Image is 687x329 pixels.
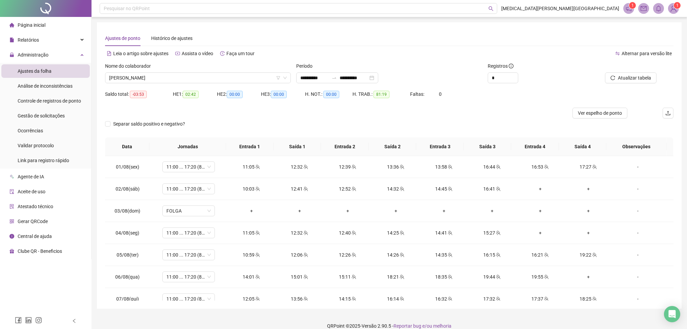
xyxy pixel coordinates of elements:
[217,90,261,98] div: HE 2:
[18,128,43,133] span: Ocorrências
[522,251,559,259] div: 16:21
[9,249,14,254] span: gift
[166,250,211,260] span: 11:00 ... 17:20 (8 HORAS)
[543,164,549,169] span: team
[377,207,415,215] div: +
[373,91,389,98] span: 81:19
[303,231,308,235] span: team
[488,6,493,11] span: search
[369,137,416,156] th: Saída 2
[676,3,679,8] span: 1
[464,137,511,156] th: Saída 3
[509,64,513,68] span: info-circle
[626,5,632,12] span: notification
[15,317,22,324] span: facebook
[18,248,62,254] span: Clube QR - Beneficios
[622,51,672,56] span: Alternar para versão lite
[271,91,287,98] span: 00:00
[113,51,168,56] span: Leia o artigo sobre ajustes
[377,251,415,259] div: 14:26
[473,229,511,237] div: 15:27
[255,164,260,169] span: team
[25,317,32,324] span: linkedin
[399,275,404,279] span: team
[233,185,270,193] div: 10:03
[522,163,559,171] div: 16:53
[18,143,54,148] span: Validar protocolo
[175,51,180,56] span: youtube
[329,185,366,193] div: 12:52
[331,75,337,81] span: swap-right
[618,273,658,281] div: -
[18,158,69,163] span: Link para registro rápido
[305,90,352,98] div: H. NOT.:
[18,204,53,209] span: Atestado técnico
[255,231,260,235] span: team
[329,273,366,281] div: 15:11
[501,5,619,12] span: [MEDICAL_DATA][PERSON_NAME][GEOGRAPHIC_DATA]
[9,234,14,239] span: info-circle
[543,297,549,301] span: team
[331,75,337,81] span: to
[425,207,463,215] div: +
[303,164,308,169] span: team
[425,229,463,237] div: 14:41
[183,91,199,98] span: 02:42
[399,297,404,301] span: team
[473,273,511,281] div: 19:44
[261,90,305,98] div: HE 3:
[522,185,559,193] div: +
[281,229,318,237] div: 12:32
[255,275,260,279] span: team
[447,253,452,257] span: team
[570,185,607,193] div: +
[591,164,597,169] span: team
[522,273,559,281] div: 19:55
[233,229,270,237] div: 11:05
[233,163,270,171] div: 11:05
[618,185,658,193] div: -
[323,91,339,98] span: 00:00
[18,174,44,179] span: Agente de IA
[276,76,280,80] span: filter
[522,229,559,237] div: +
[664,306,680,322] div: Open Intercom Messenger
[303,297,308,301] span: team
[18,52,48,58] span: Administração
[351,275,356,279] span: team
[255,297,260,301] span: team
[18,22,45,28] span: Página inicial
[329,251,366,259] div: 12:26
[115,274,140,280] span: 06/08(qua)
[495,187,501,191] span: team
[166,162,211,172] span: 11:00 ... 17:20 (8 HORAS)
[107,51,112,56] span: file-text
[570,273,607,281] div: +
[35,317,42,324] span: instagram
[399,253,404,257] span: team
[9,219,14,224] span: qrcode
[233,207,270,215] div: +
[18,234,52,239] span: Central de ajuda
[473,251,511,259] div: 16:15
[255,187,260,191] span: team
[303,275,308,279] span: team
[109,73,287,83] span: MARCELO OLIVEIRA DA SILVA
[618,207,658,215] div: -
[425,273,463,281] div: 18:35
[166,294,211,304] span: 11:00 ... 17:20 (8 HORAS)
[233,251,270,259] div: 10:59
[18,98,81,104] span: Controle de registros de ponto
[522,295,559,303] div: 17:37
[303,253,308,257] span: team
[393,323,451,329] span: Reportar bug e/ou melhoria
[618,163,658,171] div: -
[425,295,463,303] div: 16:32
[303,187,308,191] span: team
[631,3,634,8] span: 1
[362,323,377,329] span: Versão
[351,164,356,169] span: team
[116,164,139,170] span: 01/08(sex)
[9,189,14,194] span: audit
[173,90,217,98] div: HE 1:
